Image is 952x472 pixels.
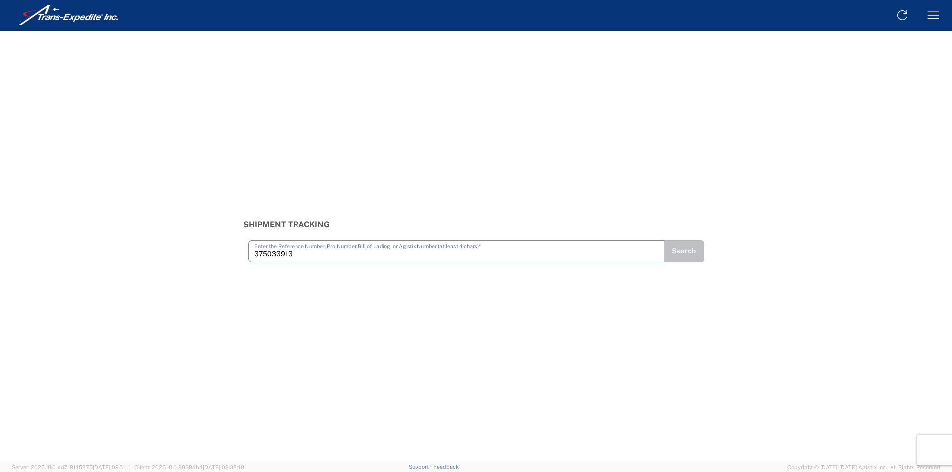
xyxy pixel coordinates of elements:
[93,464,130,470] span: [DATE] 09:51:11
[787,463,940,472] span: Copyright © [DATE]-[DATE] Agistix Inc., All Rights Reserved
[243,220,709,229] h3: Shipment Tracking
[409,464,433,470] a: Support
[203,464,244,470] span: [DATE] 09:32:48
[134,464,244,470] span: Client: 2025.18.0-9839db4
[12,464,130,470] span: Server: 2025.18.0-dd719145275
[433,464,459,470] a: Feedback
